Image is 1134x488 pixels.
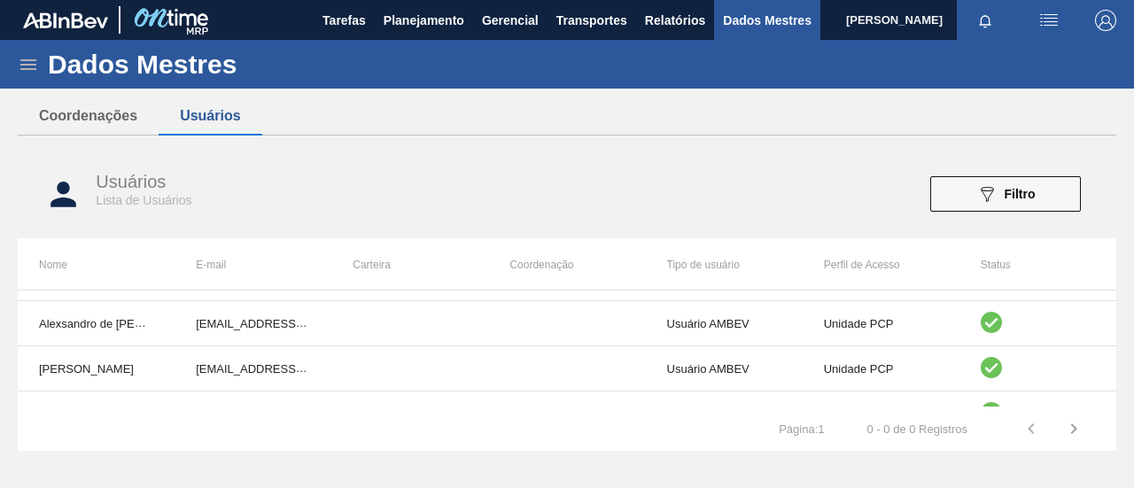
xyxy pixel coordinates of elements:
[322,13,366,27] font: Tarefas
[779,422,814,436] font: Página
[981,259,1011,271] font: Status
[667,317,750,330] font: Usuário AMBEV
[815,422,819,436] font: :
[482,13,539,27] font: Gerencial
[824,259,900,271] font: Perfil de Acesso
[509,259,573,271] font: Coordenação
[867,422,967,436] font: 0 - 0 de 0 Registros
[981,312,1095,336] div: Usuário Ativo
[824,362,894,376] font: Unidade PCP
[353,259,391,271] font: Carteira
[196,259,226,271] font: E-mail
[180,108,240,123] font: Usuários
[39,316,211,331] font: Alexsandro de [PERSON_NAME]
[39,259,67,271] font: Nome
[846,13,943,27] font: [PERSON_NAME]
[957,8,1014,33] button: Notificações
[645,13,705,27] font: Relatórios
[48,50,237,79] font: Dados Mestres
[818,422,824,436] font: 1
[23,12,108,28] img: TNhmsLtSVTkK8tSr43FrP2fwEKptu5GPRR3wAAAABJRU5ErkJggg==
[667,259,740,271] font: Tipo de usuário
[981,402,1095,426] div: Usuário Ativo
[39,108,137,123] font: Coordenações
[1005,187,1036,201] font: Filtro
[723,13,812,27] font: Dados Mestres
[39,362,134,376] font: [PERSON_NAME]
[556,13,627,27] font: Transportes
[824,317,894,330] font: Unidade PCP
[667,362,750,376] font: Usuário AMBEV
[981,357,1095,381] div: Usuário Ativo
[18,97,159,135] button: Coordenações
[1038,10,1060,31] img: ações do usuário
[1095,10,1116,31] img: Sair
[96,193,191,207] font: Lista de Usuários
[196,361,391,376] font: [EMAIL_ADDRESS][DOMAIN_NAME]
[921,176,1090,212] div: Filtrar Usuário
[159,97,261,135] button: Usuários
[384,13,464,27] font: Planejamento
[96,172,166,191] font: Usuários
[930,176,1081,212] button: Filtro
[196,316,391,331] font: [EMAIL_ADDRESS][DOMAIN_NAME]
